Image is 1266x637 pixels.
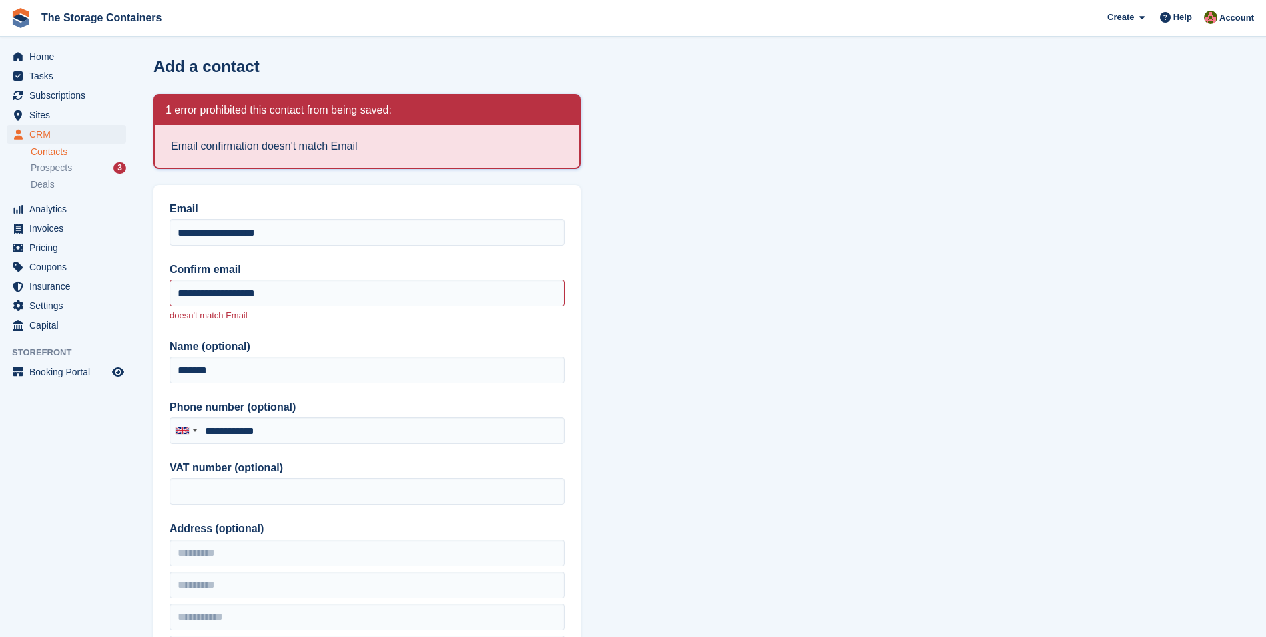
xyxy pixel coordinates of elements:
[7,105,126,124] a: menu
[1173,11,1192,24] span: Help
[31,161,126,175] a: Prospects 3
[29,200,109,218] span: Analytics
[29,125,109,144] span: CRM
[7,125,126,144] a: menu
[31,146,126,158] a: Contacts
[170,201,565,217] label: Email
[29,277,109,296] span: Insurance
[29,219,109,238] span: Invoices
[29,316,109,335] span: Capital
[7,258,126,276] a: menu
[7,363,126,381] a: menu
[29,296,109,315] span: Settings
[170,460,565,476] label: VAT number (optional)
[11,8,31,28] img: stora-icon-8386f47178a22dfd0bd8f6a31ec36ba5ce8667c1dd55bd0f319d3a0aa187defe.svg
[36,7,167,29] a: The Storage Containers
[29,47,109,66] span: Home
[29,238,109,257] span: Pricing
[7,277,126,296] a: menu
[166,103,392,117] h2: 1 error prohibited this contact from being saved:
[1107,11,1134,24] span: Create
[31,178,55,191] span: Deals
[7,86,126,105] a: menu
[170,262,565,278] label: Confirm email
[7,47,126,66] a: menu
[170,309,565,323] p: doesn't match Email
[1219,11,1254,25] span: Account
[29,258,109,276] span: Coupons
[7,200,126,218] a: menu
[7,219,126,238] a: menu
[170,399,565,415] label: Phone number (optional)
[7,238,126,257] a: menu
[7,67,126,85] a: menu
[31,162,72,174] span: Prospects
[153,57,260,75] h1: Add a contact
[1204,11,1217,24] img: Kirsty Simpson
[31,178,126,192] a: Deals
[29,363,109,381] span: Booking Portal
[170,339,565,355] label: Name (optional)
[113,162,126,174] div: 3
[7,316,126,335] a: menu
[170,521,565,537] label: Address (optional)
[12,346,133,359] span: Storefront
[7,296,126,315] a: menu
[171,138,563,154] li: Email confirmation doesn't match Email
[29,105,109,124] span: Sites
[170,418,201,443] div: United Kingdom: +44
[29,67,109,85] span: Tasks
[110,364,126,380] a: Preview store
[29,86,109,105] span: Subscriptions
